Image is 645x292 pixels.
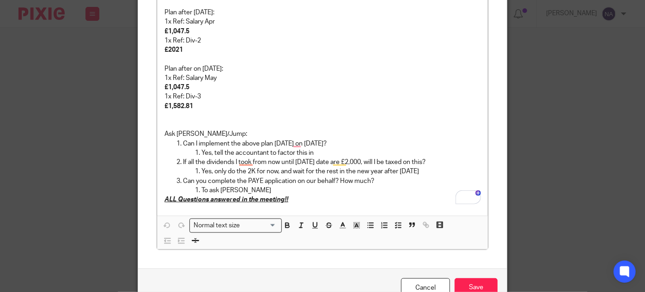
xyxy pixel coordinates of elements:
div: Search for option [189,219,282,233]
p: 1x Ref: Salary May [164,73,481,83]
p: Yes, only do the 2K for now, and wait for the rest in the new year after [DATE] [201,167,481,176]
p: Plan after on [DATE]: [164,64,481,73]
strong: £1,047.5 [164,84,189,91]
p: Plan after [DATE]: [164,8,481,17]
u: ALL Questions answered in the meeting!! [164,196,288,203]
p: Ask [PERSON_NAME]/Jump: [164,129,481,139]
strong: £1,582.81 [164,103,193,109]
p: To ask [PERSON_NAME] [201,186,481,195]
p: Can I implement the above plan [DATE] on [DATE]? [183,139,481,148]
p: 1x Ref: Div-3 [164,92,481,101]
input: Search for option [243,221,276,231]
p: If all the dividends I took from now until [DATE] date are £2,000, will I be taxed on this? [183,158,481,167]
p: 1x Ref: Salary Apr [164,17,481,26]
p: Yes, tell the accountant to factor this in [201,148,481,158]
span: Normal text size [192,221,242,231]
p: 1x Ref: Div-2 [164,36,481,45]
strong: £1,047.5 [164,28,189,35]
strong: £2021 [164,47,183,53]
p: Can you complete the PAYE application on our behalf? How much? [183,176,481,186]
